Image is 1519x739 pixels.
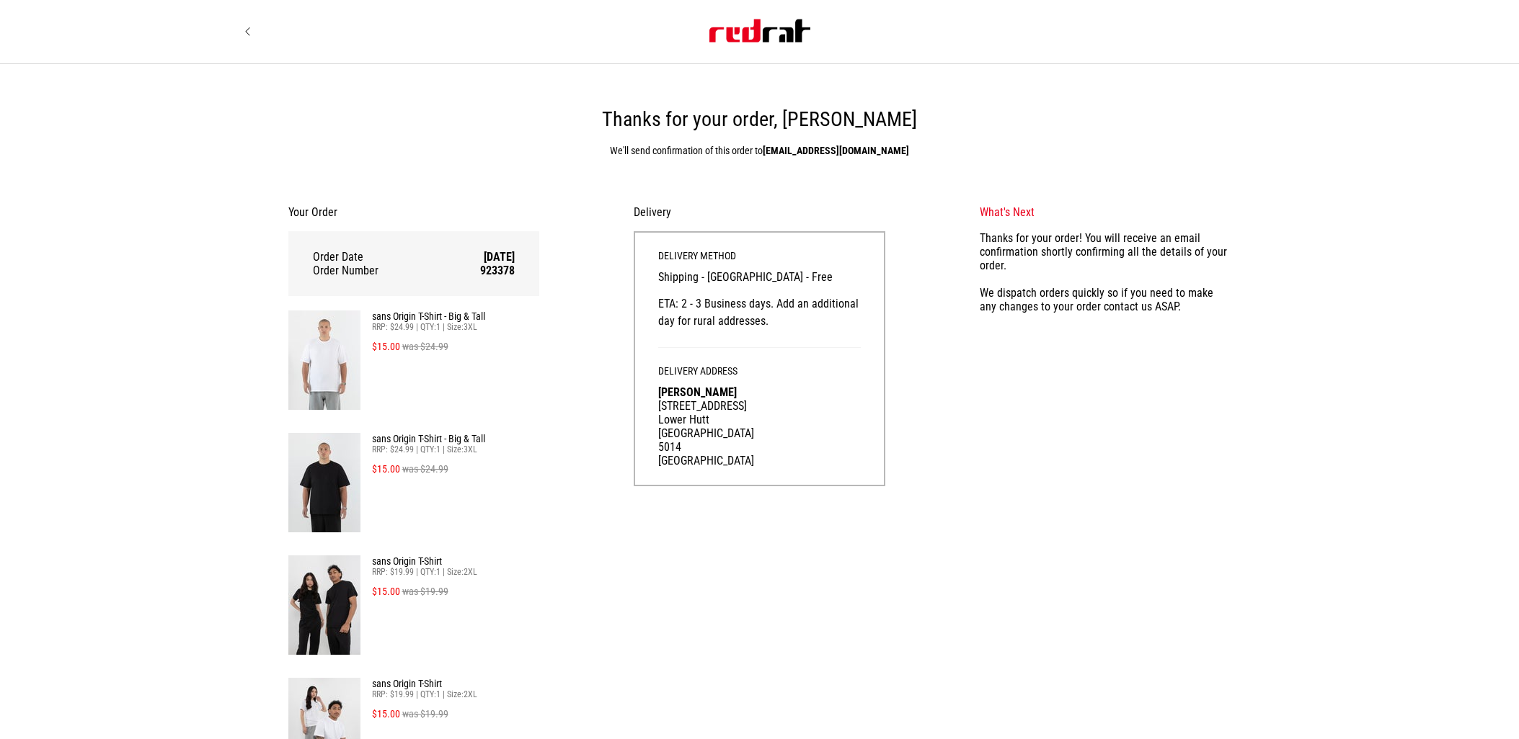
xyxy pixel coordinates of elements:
img: sans Origin T-Shirt - Big & Tall [288,310,360,410]
div: RRP: $19.99 | QTY: 1 | Size: 2XL [372,689,539,699]
h2: What's Next [980,205,1231,220]
h3: Delivery Method [658,250,860,270]
a: sans Origin T-Shirt [372,555,539,567]
a: sans Origin T-Shirt - Big & Tall [372,310,539,322]
span: $15.00 [372,341,400,352]
div: RRP: $24.99 | QTY: 1 | Size: 3XL [372,444,539,454]
span: $15.00 [372,708,400,720]
div: Shipping - [GEOGRAPHIC_DATA] - Free [658,250,860,347]
span: was $24.99 [402,341,448,352]
h3: Delivery Address [658,365,860,385]
h1: Thanks for your order, [PERSON_NAME] [288,107,1231,132]
h2: Delivery [634,205,885,220]
div: Thanks for your order! You will receive an email confirmation shortly confirming all the details ... [980,231,1231,313]
h2: Your Order [288,205,539,220]
div: RRP: $24.99 | QTY: 1 | Size: 3XL [372,322,539,332]
span: $15.00 [372,586,400,597]
p: ETA: 2 - 3 Business days. Add an additional day for rural addresses. [658,295,860,330]
td: [DATE] [445,250,515,264]
span: was $19.99 [402,586,448,597]
div: [STREET_ADDRESS] Lower Hutt [GEOGRAPHIC_DATA] 5014 [GEOGRAPHIC_DATA] [658,399,860,467]
strong: [EMAIL_ADDRESS][DOMAIN_NAME] [763,145,909,156]
th: Order Number [313,264,445,277]
td: 923378 [445,264,515,277]
p: We'll send confirmation of this order to [288,142,1231,159]
a: sans Origin T-Shirt [372,678,539,689]
a: sans Origin T-Shirt - Big & Tall [372,433,539,444]
strong: [PERSON_NAME] [658,385,737,399]
img: sans Origin T-Shirt - Big & Tall [288,433,360,532]
span: was $24.99 [402,463,448,475]
img: sans Origin T-Shirt [288,555,360,655]
th: Order Date [313,250,445,264]
span: $15.00 [372,463,400,475]
img: Red Rat [709,19,810,42]
div: RRP: $19.99 | QTY: 1 | Size: 2XL [372,567,539,577]
span: was $19.99 [402,708,448,720]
